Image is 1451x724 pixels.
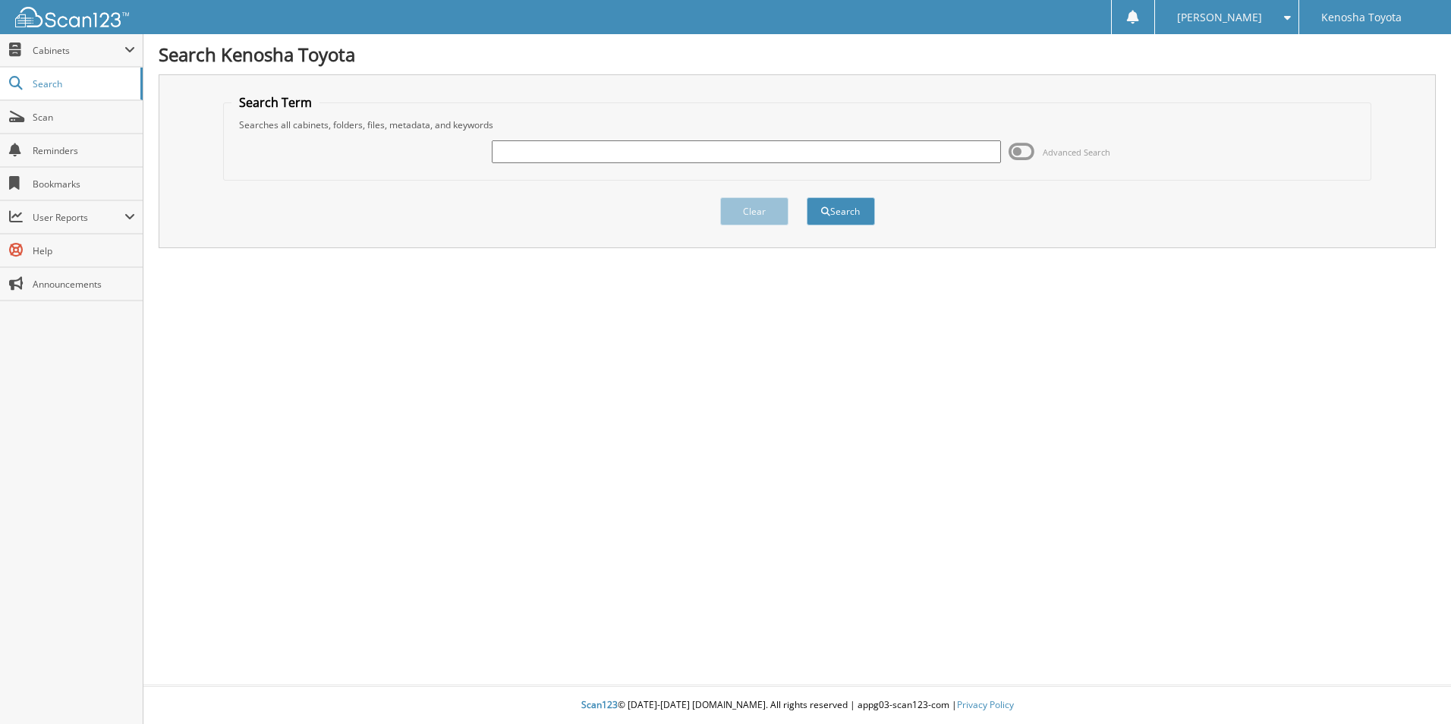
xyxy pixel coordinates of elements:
[1321,13,1402,22] span: Kenosha Toyota
[33,178,135,190] span: Bookmarks
[33,211,124,224] span: User Reports
[33,278,135,291] span: Announcements
[807,197,875,225] button: Search
[720,197,788,225] button: Clear
[1043,146,1110,158] span: Advanced Search
[33,244,135,257] span: Help
[33,77,133,90] span: Search
[231,118,1363,131] div: Searches all cabinets, folders, files, metadata, and keywords
[957,698,1014,711] a: Privacy Policy
[143,687,1451,724] div: © [DATE]-[DATE] [DOMAIN_NAME]. All rights reserved | appg03-scan123-com |
[15,7,129,27] img: scan123-logo-white.svg
[33,111,135,124] span: Scan
[1375,651,1451,724] iframe: Chat Widget
[581,698,618,711] span: Scan123
[1177,13,1262,22] span: [PERSON_NAME]
[231,94,319,111] legend: Search Term
[159,42,1436,67] h1: Search Kenosha Toyota
[33,44,124,57] span: Cabinets
[33,144,135,157] span: Reminders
